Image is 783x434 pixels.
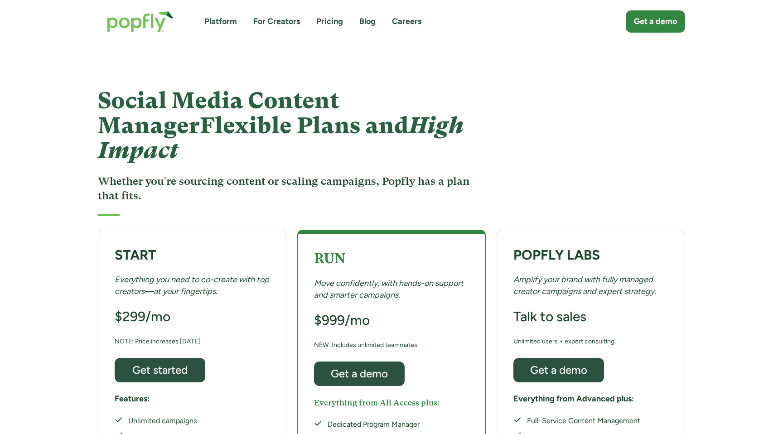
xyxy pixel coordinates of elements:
[253,16,300,27] a: For Creators
[359,16,376,27] a: Blog
[314,339,419,351] div: NEW: Includes unlimited teammates.
[115,246,156,263] strong: START
[98,174,474,203] h3: Whether you're sourcing content or scaling campaigns, Popfly has a plan that fits.
[314,251,345,266] strong: RUN
[513,393,634,405] h5: Everything from Advanced plus:
[98,88,474,163] h1: Social Media Content Manager
[98,2,183,41] a: home
[314,362,405,386] a: Get a demo
[115,393,150,405] h5: Features:
[328,420,446,429] div: Dedicated Program Manager
[98,112,464,164] em: High Impact
[626,10,685,33] a: Get a demo
[128,416,227,426] div: Unlimited campaigns
[314,312,370,329] h3: $999/mo
[314,397,440,408] h5: Everything from All Access plus:
[314,278,464,299] em: Move confidently, with hands-on support and smarter campaigns.
[123,364,197,376] div: Get started
[513,275,656,296] em: Amplify your brand with fully managed creator campaigns and expert strategy.
[322,368,396,379] div: Get a demo
[115,358,205,382] a: Get started
[316,16,343,27] a: Pricing
[204,16,237,27] a: Platform
[513,336,616,347] div: Unlimited users + expert consulting.
[527,416,645,426] div: Full-Service Content Management
[513,246,600,263] strong: POPFLY LABS
[115,308,170,325] h3: $299/mo
[513,308,586,325] h3: Talk to sales
[522,364,596,376] div: Get a demo
[98,112,464,164] span: Flexible Plans and
[634,16,677,27] div: Get a demo
[392,16,421,27] a: Careers
[115,275,269,296] em: Everything you need to co-create with top creators—at your fingertips.
[513,358,604,382] a: Get a demo
[115,336,200,347] div: NOTE: Price increases [DATE]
